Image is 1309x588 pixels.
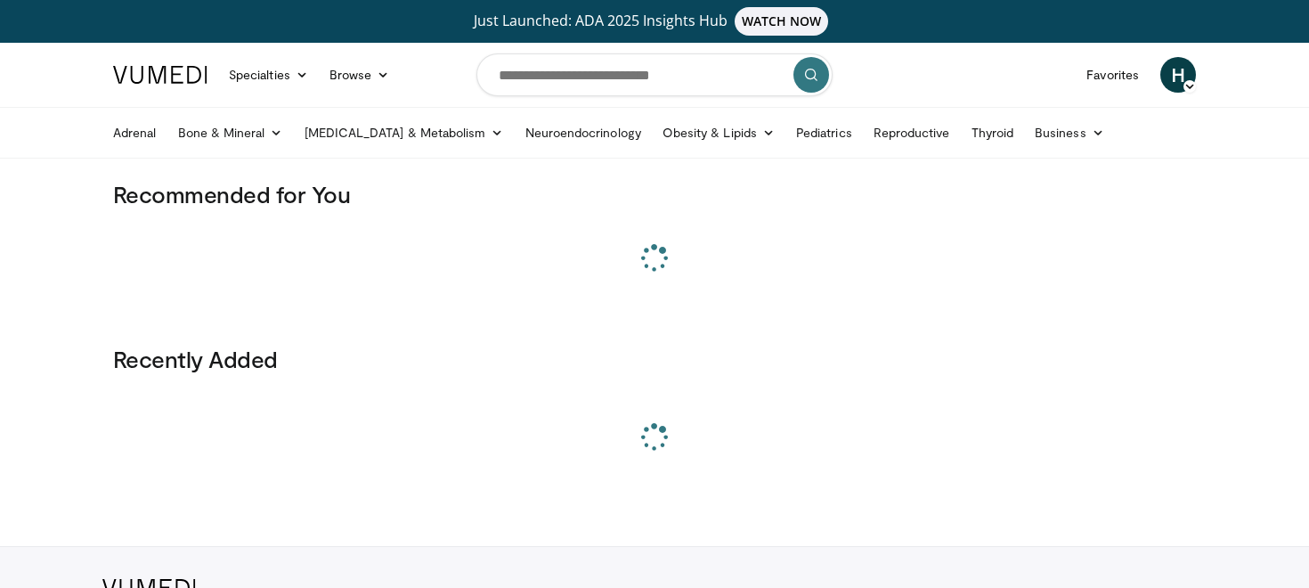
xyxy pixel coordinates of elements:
a: Specialties [218,57,319,93]
a: H [1160,57,1196,93]
a: Bone & Mineral [167,115,294,151]
span: WATCH NOW [735,7,829,36]
a: Adrenal [102,115,167,151]
a: Business [1024,115,1115,151]
a: Favorites [1076,57,1150,93]
h3: Recently Added [113,345,1196,373]
input: Search topics, interventions [476,53,833,96]
a: Just Launched: ADA 2025 Insights HubWATCH NOW [116,7,1193,36]
a: Reproductive [863,115,961,151]
a: Thyroid [961,115,1025,151]
a: Pediatrics [785,115,863,151]
a: Obesity & Lipids [652,115,785,151]
h3: Recommended for You [113,180,1196,208]
a: Neuroendocrinology [515,115,652,151]
img: VuMedi Logo [113,66,207,84]
a: [MEDICAL_DATA] & Metabolism [294,115,515,151]
a: Browse [319,57,401,93]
